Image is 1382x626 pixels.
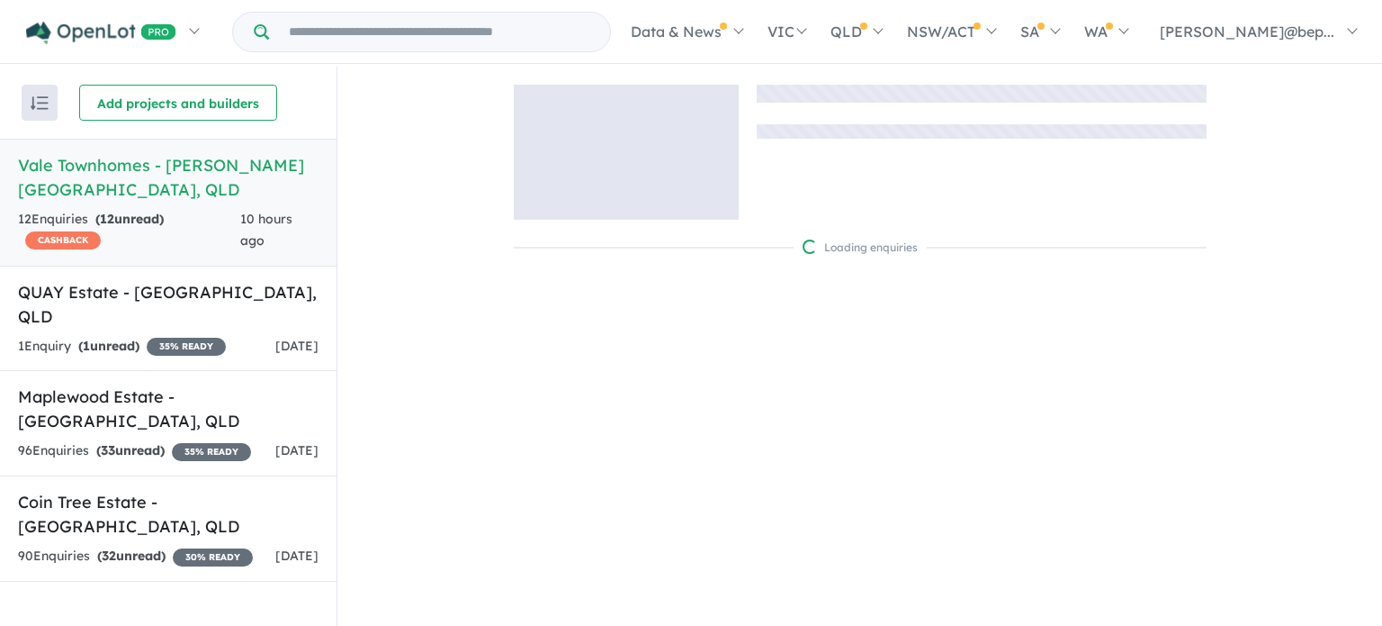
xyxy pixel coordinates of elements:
[18,280,319,329] h5: QUAY Estate - [GEOGRAPHIC_DATA] , QLD
[18,490,319,539] h5: Coin Tree Estate - [GEOGRAPHIC_DATA] , QLD
[18,440,251,462] div: 96 Enquir ies
[18,385,319,433] h5: Maplewood Estate - [GEOGRAPHIC_DATA] , QLD
[240,211,292,249] span: 10 hours ago
[275,338,319,354] span: [DATE]
[273,13,606,51] input: Try estate name, suburb, builder or developer
[26,22,176,44] img: Openlot PRO Logo White
[803,239,918,257] div: Loading enquiries
[147,338,226,356] span: 35 % READY
[96,442,165,458] strong: ( unread)
[83,338,90,354] span: 1
[102,548,116,564] span: 32
[100,211,114,227] span: 12
[18,209,240,252] div: 12 Enquir ies
[31,96,49,110] img: sort.svg
[275,548,319,564] span: [DATE]
[275,442,319,458] span: [DATE]
[101,442,115,458] span: 33
[18,546,253,567] div: 90 Enquir ies
[95,211,164,227] strong: ( unread)
[172,443,251,461] span: 35 % READY
[78,338,139,354] strong: ( unread)
[79,85,277,121] button: Add projects and builders
[18,153,319,202] h5: Vale Townhomes - [PERSON_NAME][GEOGRAPHIC_DATA] , QLD
[1160,23,1334,41] span: [PERSON_NAME]@bep...
[173,549,253,567] span: 30 % READY
[18,336,226,358] div: 1 Enquir y
[25,231,101,249] span: CASHBACK
[97,548,166,564] strong: ( unread)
